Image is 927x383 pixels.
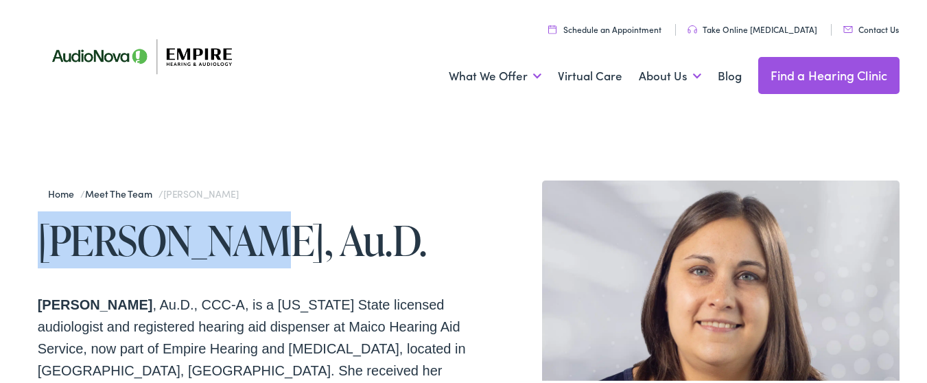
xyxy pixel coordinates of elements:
a: Take Online [MEDICAL_DATA] [688,21,817,33]
span: [PERSON_NAME] [163,185,238,198]
img: utility icon [843,24,853,31]
a: Find a Hearing Clinic [758,55,900,92]
a: Virtual Care [558,49,622,100]
span: / / [48,185,238,198]
a: Home [48,185,80,198]
h1: [PERSON_NAME], Au.D. [38,216,469,261]
a: Meet the Team [85,185,159,198]
img: utility icon [688,23,697,32]
a: What We Offer [449,49,541,100]
img: utility icon [548,23,556,32]
a: Contact Us [843,21,899,33]
strong: [PERSON_NAME] [38,295,153,310]
a: Blog [718,49,742,100]
a: Schedule an Appointment [548,21,661,33]
a: About Us [639,49,701,100]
